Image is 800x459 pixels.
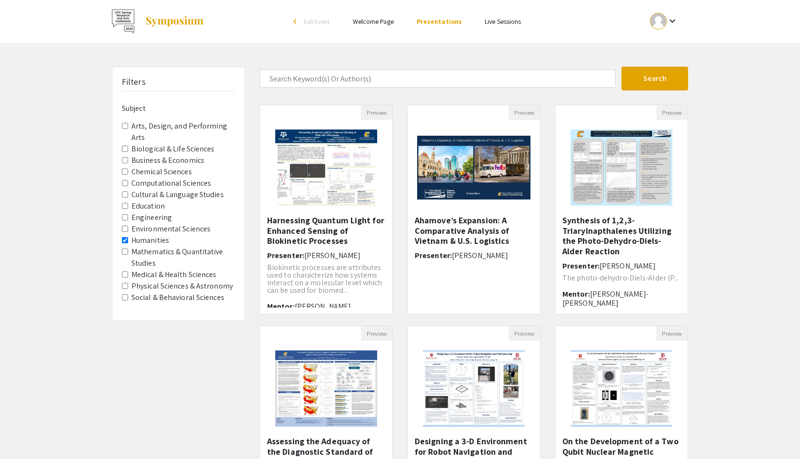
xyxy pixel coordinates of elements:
a: UTC Spring Research and Arts Conference 2025 [112,10,204,33]
p: The photo-dehydro-Diels-Alder (P... [562,274,680,282]
button: Preview [656,105,688,120]
img: <p><span style="color: rgb(0, 0, 0);">Ahamove’s Expansion: A Comparative Analysis of Vietnam &amp... [408,126,540,209]
h6: Presenter: [562,261,680,270]
p: Biokinetic processes are attributes used to characterize how systems interact on a molecular leve... [267,264,385,294]
button: Search [621,67,688,90]
label: Business & Economics [131,155,204,166]
div: Open Presentation <p><span style="color: rgb(0, 0, 0);">Ahamove’s Expansion: A Comparative Analys... [407,105,540,314]
button: Preview [361,326,392,341]
label: Engineering [131,212,172,223]
span: [PERSON_NAME] [295,301,351,311]
label: Physical Sciences & Astronomy [131,280,233,292]
h6: Presenter: [415,251,533,260]
a: Live Sessions [485,17,521,26]
label: Mathematics & Quantitative Studies [131,246,235,269]
label: Chemical Sciences [131,166,192,178]
button: Expand account dropdown [640,10,688,32]
div: arrow_back_ios [293,19,299,24]
span: [PERSON_NAME]-[PERSON_NAME] [562,289,649,308]
h5: Filters [122,77,146,87]
span: Mentor: [562,289,590,299]
label: Humanities [131,235,169,246]
button: Preview [656,326,688,341]
label: Cultural & Language Studies [131,189,224,200]
a: Welcome Page [353,17,394,26]
img: UTC Spring Research and Arts Conference 2025 [112,10,135,33]
label: Social & Behavioral Sciences [131,292,224,303]
div: Open Presentation <p>Harnessing Quantum Light for Enhanced Sensing of Biokinetic Processes</p> [260,105,393,314]
h6: Subject [122,104,235,113]
input: Search Keyword(s) Or Author(s) [260,70,616,88]
iframe: Chat [7,416,40,452]
label: Biological & Life Sciences [131,143,215,155]
label: Environmental Sciences [131,223,210,235]
img: <p class="ql-align-center"><strong style="color: rgb(0, 32, 96);">Designing a 3-D Environment for... [413,341,534,436]
span: Exit Event [304,17,330,26]
h5: Ahamove’s Expansion: A Comparative Analysis of Vietnam & U.S. Logistics [415,215,533,246]
img: Symposium by ForagerOne [145,16,204,27]
img: <p class="ql-align-center"><strong style="color: black;">On the Development of a Two Qubit Nuclea... [561,341,681,436]
img: <p>Assessing the Adequacy of the Diagnostic Standard of Care for Congenital Syphilis and Associat... [266,341,386,436]
button: Preview [509,105,540,120]
button: Preview [361,105,392,120]
span: [PERSON_NAME] [600,261,656,271]
button: Preview [509,326,540,341]
h6: Presenter: [267,251,385,260]
label: Medical & Health Sciences [131,269,217,280]
span: Mentor: [267,301,295,311]
mat-icon: Expand account dropdown [667,15,678,27]
img: <p>Harnessing Quantum Light for Enhanced Sensing of Biokinetic Processes</p> [266,120,386,215]
img: <p class="ql-align-center"><strong>Synthesis of 1,2,3-Triarylnapthalenes Utilizing the Photo-Dehy... [561,120,681,215]
a: Presentations [417,17,462,26]
label: Education [131,200,165,212]
h5: Harnessing Quantum Light for Enhanced Sensing of Biokinetic Processes [267,215,385,246]
label: Computational Sciences [131,178,211,189]
span: [PERSON_NAME] [452,250,508,260]
h5: Synthesis of 1,2,3-Triarylnapthalenes Utilizing the Photo-Dehydro-Diels-Alder Reaction [562,215,680,256]
span: [PERSON_NAME] [304,250,360,260]
div: Open Presentation <p class="ql-align-center"><strong>Synthesis of 1,2,3-Triarylnapthalenes Utiliz... [555,105,688,314]
label: Arts, Design, and Performing Arts [131,120,235,143]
